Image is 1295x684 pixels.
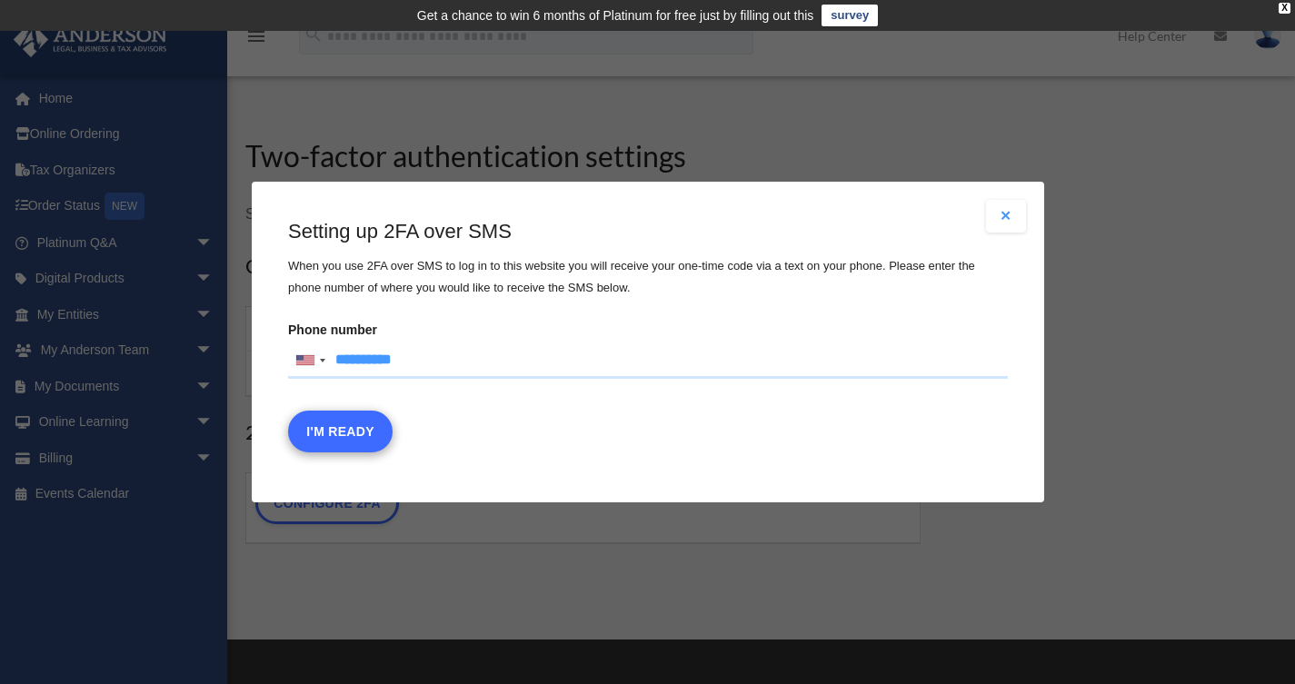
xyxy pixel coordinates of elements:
[417,5,814,26] div: Get a chance to win 6 months of Platinum for free just by filling out this
[1279,3,1290,14] div: close
[288,255,1008,299] p: When you use 2FA over SMS to log in to this website you will receive your one-time code via a tex...
[288,411,393,452] button: I'm Ready
[289,343,331,378] div: United States: +1
[288,317,1008,379] label: Phone number
[986,200,1026,233] button: Close modal
[288,342,1008,379] input: Phone numberList of countries
[822,5,878,26] a: survey
[288,218,1008,246] h3: Setting up 2FA over SMS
